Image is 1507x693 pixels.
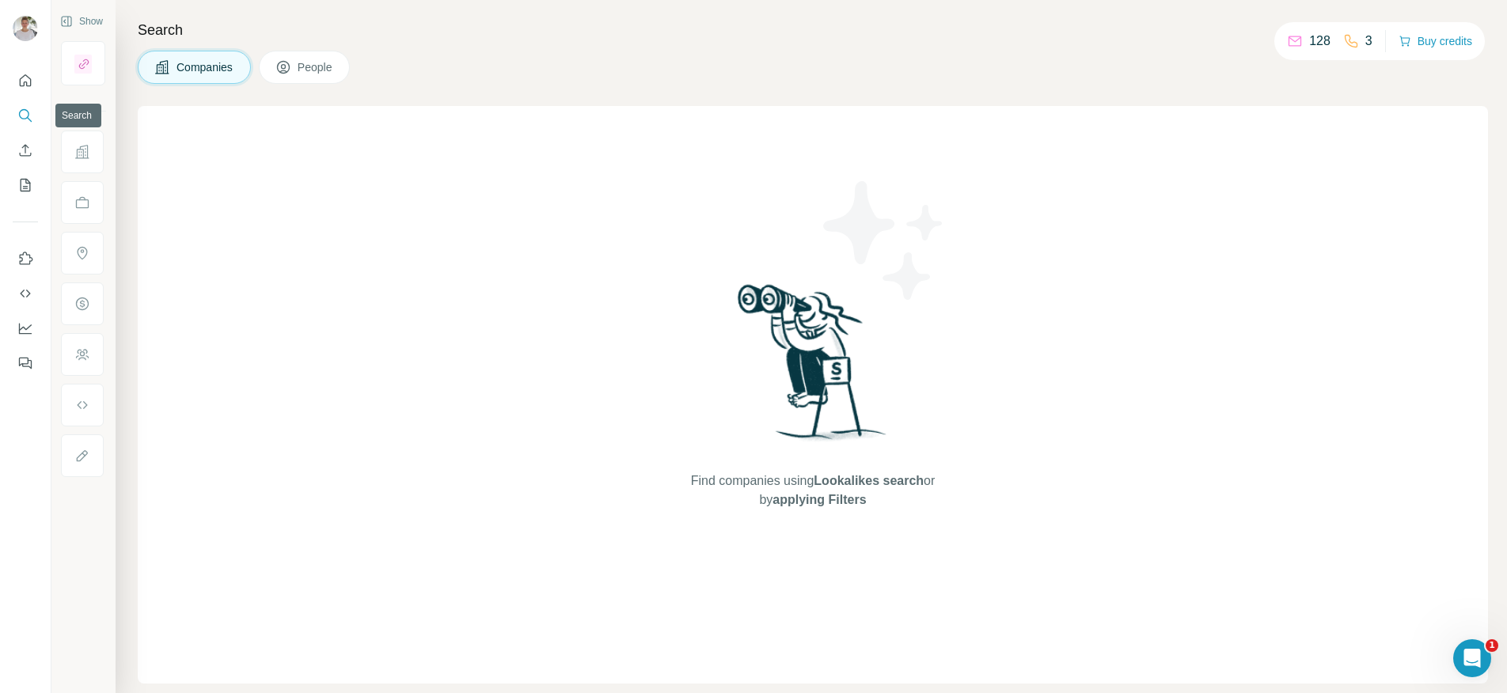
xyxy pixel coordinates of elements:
button: Use Surfe on LinkedIn [13,244,38,273]
button: Dashboard [13,314,38,343]
button: Feedback [13,349,38,377]
p: 3 [1365,32,1372,51]
button: Enrich CSV [13,136,38,165]
span: Companies [177,59,234,75]
button: Search [13,101,38,130]
span: Find companies using or by [686,471,940,509]
button: My lists [13,171,38,199]
p: 128 [1309,32,1330,51]
span: Lookalikes search [814,474,924,487]
img: Surfe Illustration - Stars [813,169,955,312]
h4: Search [138,19,1488,41]
img: Surfe Illustration - Woman searching with binoculars [731,280,895,456]
img: Avatar [13,16,38,41]
button: Use Surfe API [13,279,38,308]
button: Buy credits [1399,30,1472,52]
span: 1 [1486,639,1498,652]
iframe: Intercom live chat [1453,639,1491,677]
button: Quick start [13,66,38,95]
span: applying Filters [772,493,866,506]
button: Show [49,9,114,33]
span: People [298,59,334,75]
